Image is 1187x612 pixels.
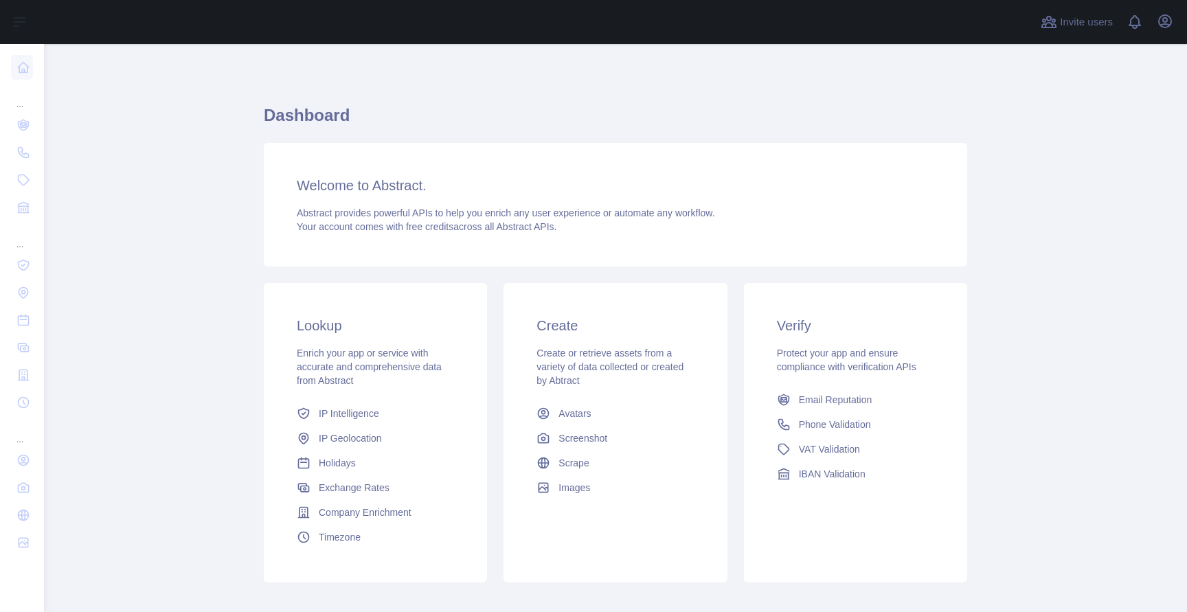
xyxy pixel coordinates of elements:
[319,506,411,519] span: Company Enrichment
[558,481,590,495] span: Images
[406,221,453,232] span: free credits
[558,407,591,420] span: Avatars
[1038,11,1116,33] button: Invite users
[319,431,382,445] span: IP Geolocation
[536,316,694,335] h3: Create
[11,418,33,445] div: ...
[319,481,389,495] span: Exchange Rates
[777,348,916,372] span: Protect your app and ensure compliance with verification APIs
[771,437,940,462] a: VAT Validation
[297,176,934,195] h3: Welcome to Abstract.
[799,418,871,431] span: Phone Validation
[799,467,866,481] span: IBAN Validation
[297,221,556,232] span: Your account comes with across all Abstract APIs.
[531,451,699,475] a: Scrape
[291,475,460,500] a: Exchange Rates
[771,387,940,412] a: Email Reputation
[799,442,860,456] span: VAT Validation
[777,316,934,335] h3: Verify
[297,316,454,335] h3: Lookup
[771,412,940,437] a: Phone Validation
[291,426,460,451] a: IP Geolocation
[264,104,967,137] h1: Dashboard
[1060,14,1113,30] span: Invite users
[11,223,33,250] div: ...
[291,525,460,549] a: Timezone
[799,393,872,407] span: Email Reputation
[291,401,460,426] a: IP Intelligence
[558,431,607,445] span: Screenshot
[536,348,683,386] span: Create or retrieve assets from a variety of data collected or created by Abtract
[297,348,442,386] span: Enrich your app or service with accurate and comprehensive data from Abstract
[531,401,699,426] a: Avatars
[319,530,361,544] span: Timezone
[531,475,699,500] a: Images
[319,456,356,470] span: Holidays
[531,426,699,451] a: Screenshot
[558,456,589,470] span: Scrape
[319,407,379,420] span: IP Intelligence
[771,462,940,486] a: IBAN Validation
[297,207,715,218] span: Abstract provides powerful APIs to help you enrich any user experience or automate any workflow.
[11,82,33,110] div: ...
[291,500,460,525] a: Company Enrichment
[291,451,460,475] a: Holidays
